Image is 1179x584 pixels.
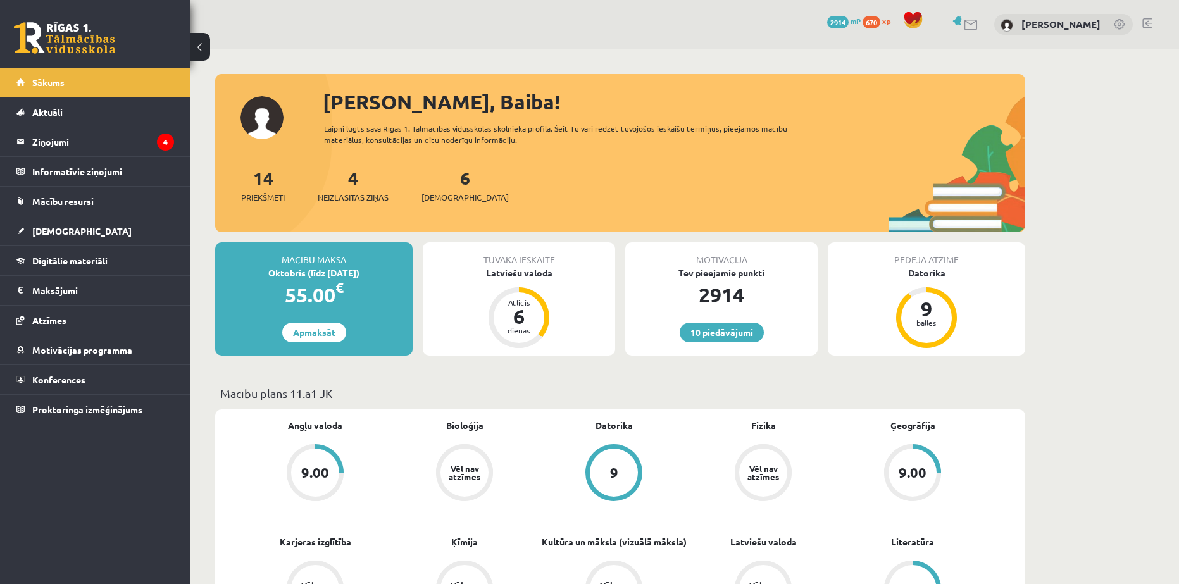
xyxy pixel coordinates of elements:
[451,535,478,549] a: Ķīmija
[447,464,482,481] div: Vēl nav atzīmes
[32,404,142,415] span: Proktoringa izmēģinājums
[680,323,764,342] a: 10 piedāvājumi
[16,306,174,335] a: Atzīmes
[157,134,174,151] i: 4
[851,16,861,26] span: mP
[32,276,174,305] legend: Maksājumi
[899,466,926,480] div: 9.00
[16,97,174,127] a: Aktuāli
[16,246,174,275] a: Digitālie materiāli
[828,242,1025,266] div: Pēdējā atzīme
[610,466,618,480] div: 9
[625,280,818,310] div: 2914
[828,266,1025,350] a: Datorika 9 balles
[828,266,1025,280] div: Datorika
[220,385,1020,402] p: Mācību plāns 11.a1 JK
[625,242,818,266] div: Motivācija
[32,196,94,207] span: Mācību resursi
[288,419,342,432] a: Angļu valoda
[423,242,615,266] div: Tuvākā ieskaite
[16,365,174,394] a: Konferences
[16,127,174,156] a: Ziņojumi4
[280,535,351,549] a: Karjeras izglītība
[863,16,897,26] a: 670 xp
[863,16,880,28] span: 670
[32,314,66,326] span: Atzīmes
[335,278,344,297] span: €
[423,266,615,280] div: Latviešu valoda
[14,22,115,54] a: Rīgas 1. Tālmācības vidusskola
[890,419,935,432] a: Ģeogrāfija
[16,335,174,364] a: Motivācijas programma
[241,166,285,204] a: 14Priekšmeti
[32,374,85,385] span: Konferences
[421,166,509,204] a: 6[DEMOGRAPHIC_DATA]
[500,299,538,306] div: Atlicis
[16,157,174,186] a: Informatīvie ziņojumi
[301,466,329,480] div: 9.00
[32,77,65,88] span: Sākums
[730,535,797,549] a: Latviešu valoda
[32,157,174,186] legend: Informatīvie ziņojumi
[318,191,389,204] span: Neizlasītās ziņas
[827,16,861,26] a: 2914 mP
[751,419,776,432] a: Fizika
[423,266,615,350] a: Latviešu valoda Atlicis 6 dienas
[32,127,174,156] legend: Ziņojumi
[324,123,810,146] div: Laipni lūgts savā Rīgas 1. Tālmācības vidusskolas skolnieka profilā. Šeit Tu vari redzēt tuvojošo...
[827,16,849,28] span: 2914
[32,106,63,118] span: Aktuāli
[16,216,174,245] a: [DEMOGRAPHIC_DATA]
[596,419,633,432] a: Datorika
[446,419,483,432] a: Bioloģija
[390,444,539,504] a: Vēl nav atzīmes
[16,187,174,216] a: Mācību resursi
[421,191,509,204] span: [DEMOGRAPHIC_DATA]
[282,323,346,342] a: Apmaksāt
[318,166,389,204] a: 4Neizlasītās ziņas
[215,242,413,266] div: Mācību maksa
[215,266,413,280] div: Oktobris (līdz [DATE])
[500,306,538,326] div: 6
[323,87,1025,117] div: [PERSON_NAME], Baiba!
[745,464,781,481] div: Vēl nav atzīmes
[689,444,838,504] a: Vēl nav atzīmes
[891,535,934,549] a: Literatūra
[542,535,687,549] a: Kultūra un māksla (vizuālā māksla)
[32,255,108,266] span: Digitālie materiāli
[1001,19,1013,32] img: Baiba Gertnere
[838,444,987,504] a: 9.00
[16,68,174,97] a: Sākums
[1021,18,1101,30] a: [PERSON_NAME]
[500,326,538,334] div: dienas
[241,191,285,204] span: Priekšmeti
[32,344,132,356] span: Motivācijas programma
[240,444,390,504] a: 9.00
[215,280,413,310] div: 55.00
[908,299,945,319] div: 9
[539,444,689,504] a: 9
[16,276,174,305] a: Maksājumi
[882,16,890,26] span: xp
[32,225,132,237] span: [DEMOGRAPHIC_DATA]
[908,319,945,326] div: balles
[625,266,818,280] div: Tev pieejamie punkti
[16,395,174,424] a: Proktoringa izmēģinājums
